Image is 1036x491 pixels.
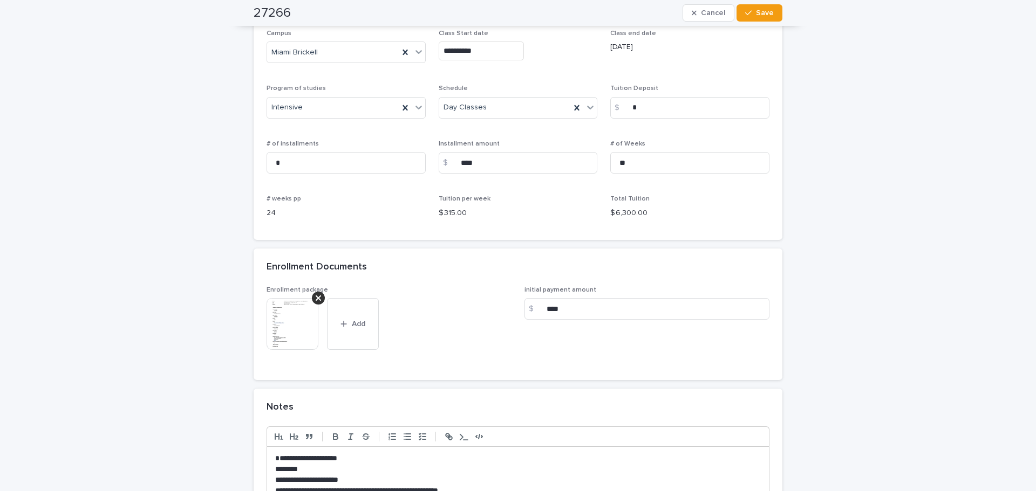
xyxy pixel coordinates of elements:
p: $ 315.00 [439,208,598,219]
span: Program of studies [267,85,326,92]
span: Class Start date [439,30,488,37]
p: $ 6,300.00 [610,208,769,219]
span: Tuition Deposit [610,85,658,92]
span: Cancel [701,9,725,17]
button: Add [327,298,379,350]
h2: Notes [267,402,294,413]
p: 24 [267,208,426,219]
h2: Enrollment Documents [267,261,367,273]
span: Intensive [271,102,303,113]
span: Miami Brickell [271,47,318,58]
span: initial payment amount [524,287,596,293]
span: Save [756,9,774,17]
span: Class end date [610,30,656,37]
span: # of installments [267,141,319,147]
span: Installment amount [439,141,500,147]
span: Tuition per week [439,196,490,202]
button: Save [737,4,782,22]
span: Campus [267,30,291,37]
h2: 27266 [254,5,291,21]
div: $ [439,152,460,174]
div: $ [524,298,546,320]
span: Add [352,320,365,328]
span: # of Weeks [610,141,645,147]
button: Cancel [683,4,734,22]
span: Day Classes [444,102,487,113]
span: Total Tuition [610,196,650,202]
div: $ [610,97,632,119]
span: Enrollment package [267,287,328,293]
p: [DATE] [610,42,769,53]
span: # weeks pp [267,196,301,202]
span: Schedule [439,85,468,92]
